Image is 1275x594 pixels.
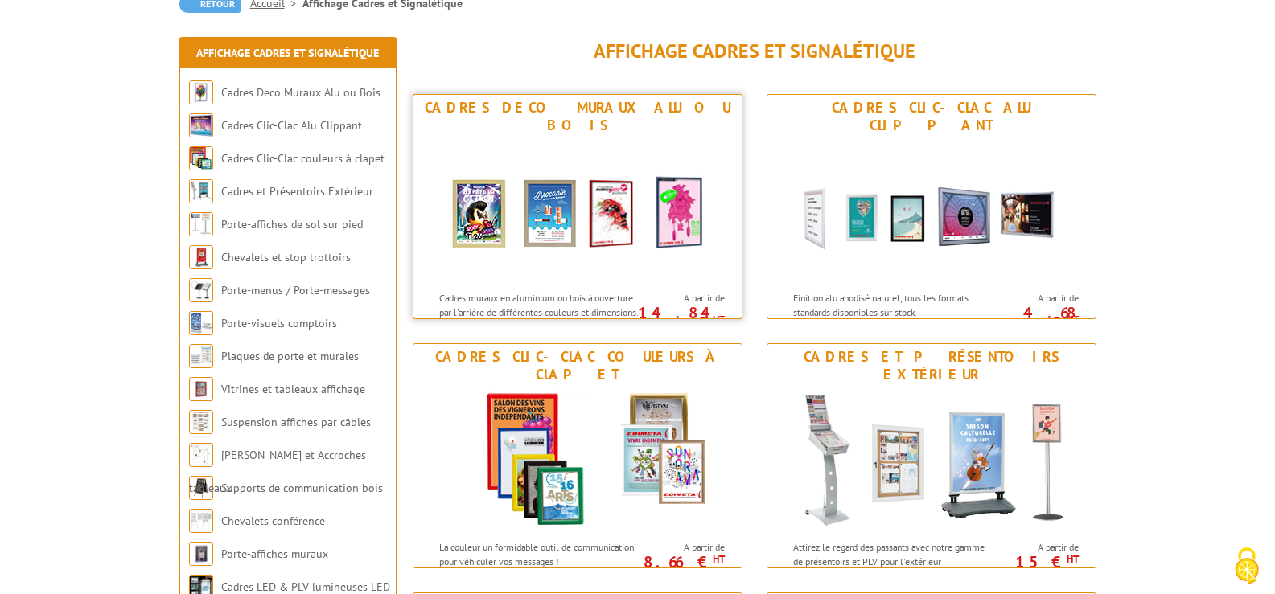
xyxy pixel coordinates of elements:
img: Cimaises et Accroches tableaux [189,443,213,467]
img: Suspension affiches par câbles [189,410,213,434]
sup: HT [1067,313,1079,326]
img: Cadres et Présentoirs Extérieur [189,179,213,203]
a: Suspension affiches par câbles [221,415,371,429]
span: A partir de [643,541,725,554]
img: Cadres Clic-Clac couleurs à clapet [429,387,726,532]
a: [PERSON_NAME] et Accroches tableaux [189,448,366,495]
h1: Affichage Cadres et Signalétique [413,41,1096,62]
button: Cookies (fenêtre modale) [1219,539,1275,594]
img: Chevalets et stop trottoirs [189,245,213,269]
a: Cadres Clic-Clac couleurs à clapet Cadres Clic-Clac couleurs à clapet La couleur un formidable ou... [413,343,742,568]
img: Porte-menus / Porte-messages [189,278,213,302]
a: Chevalets et stop trottoirs [221,250,351,264]
div: Cadres Clic-Clac Alu Clippant [771,99,1092,134]
div: Cadres Deco Muraux Alu ou Bois [417,99,738,134]
a: Cadres Clic-Clac Alu Clippant Cadres Clic-Clac Alu Clippant Finition alu anodisé naturel, tous le... [767,94,1096,319]
img: Cadres Deco Muraux Alu ou Bois [429,138,726,283]
p: La couleur un formidable outil de communication pour véhiculer vos messages ! [439,540,639,567]
a: Porte-menus / Porte-messages [221,283,370,297]
img: Chevalets conférence [189,509,213,533]
img: Cookies (fenêtre modale) [1227,546,1267,586]
span: A partir de [997,292,1079,305]
span: A partir de [997,541,1079,554]
sup: HT [713,552,725,566]
sup: HT [1067,552,1079,566]
img: Porte-visuels comptoirs [189,311,213,335]
a: Cadres Deco Muraux Alu ou Bois [221,85,380,100]
sup: HT [713,313,725,326]
p: 15 € [989,557,1079,567]
p: Attirez le regard des passants avec notre gamme de présentoirs et PLV pour l'extérieur [793,540,993,567]
a: Porte-affiches muraux [221,547,328,561]
img: Cadres Deco Muraux Alu ou Bois [189,80,213,104]
img: Vitrines et tableaux affichage [189,377,213,401]
a: Vitrines et tableaux affichage [221,382,365,396]
img: Cadres et Présentoirs Extérieur [783,387,1080,532]
a: Supports de communication bois [221,481,383,495]
p: 8.66 € [635,557,725,567]
a: Porte-visuels comptoirs [221,316,337,330]
img: Porte-affiches de sol sur pied [189,212,213,236]
a: Chevalets conférence [221,514,325,528]
img: Cadres Clic-Clac Alu Clippant [783,138,1080,283]
p: Finition alu anodisé naturel, tous les formats standards disponibles sur stock. [793,291,993,318]
a: Cadres et Présentoirs Extérieur Cadres et Présentoirs Extérieur Attirez le regard des passants av... [767,343,1096,568]
img: Cadres Clic-Clac Alu Clippant [189,113,213,137]
div: Cadres et Présentoirs Extérieur [771,348,1092,383]
a: Affichage Cadres et Signalétique [196,46,379,60]
a: Cadres et Présentoirs Extérieur [221,184,373,199]
a: Cadres Clic-Clac Alu Clippant [221,118,362,133]
a: Porte-affiches de sol sur pied [221,217,363,231]
img: Cadres Clic-Clac couleurs à clapet [189,146,213,170]
img: Plaques de porte et murales [189,344,213,368]
a: Plaques de porte et murales [221,349,359,363]
p: 4.68 € [989,308,1079,327]
img: Porte-affiches muraux [189,542,213,566]
p: 14.84 € [635,308,725,327]
p: Cadres muraux en aluminium ou bois à ouverture par l'arrière de différentes couleurs et dimension... [439,291,639,346]
div: Cadres Clic-Clac couleurs à clapet [417,348,738,383]
a: Cadres LED & PLV lumineuses LED [221,580,390,594]
span: A partir de [643,292,725,305]
a: Cadres Clic-Clac couleurs à clapet [221,151,385,166]
a: Cadres Deco Muraux Alu ou Bois Cadres Deco Muraux Alu ou Bois Cadres muraux en aluminium ou bois ... [413,94,742,319]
